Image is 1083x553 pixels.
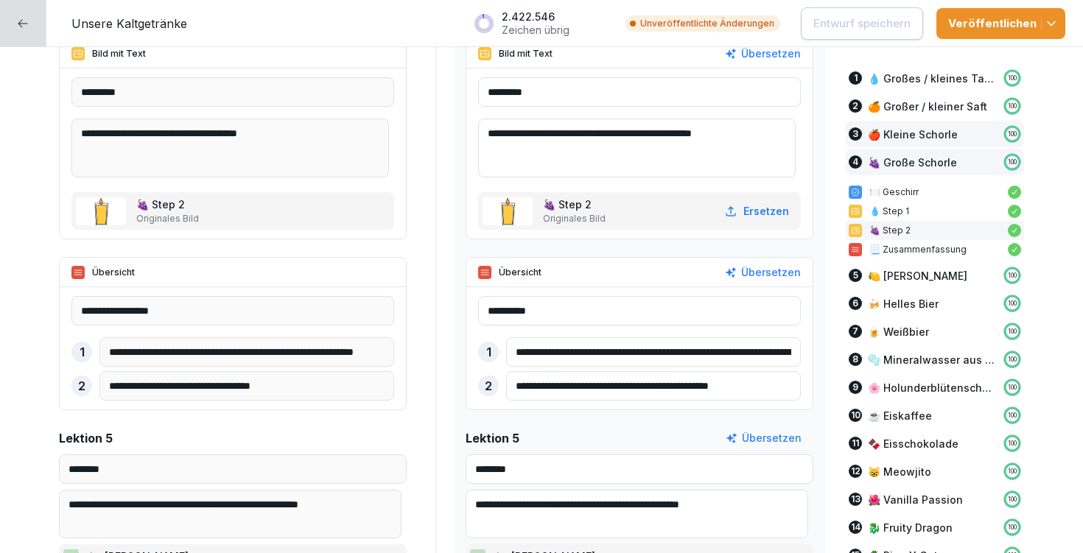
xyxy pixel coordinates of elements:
[1008,355,1017,364] p: 100
[71,342,92,362] div: 1
[1008,102,1017,110] p: 100
[868,408,932,423] p: ☕️ Eiskaffee
[868,464,931,479] p: 😸 Meowjito
[868,268,967,283] p: 🍋 [PERSON_NAME]
[868,380,996,395] p: 🌸 Holunderblütenschorle
[543,212,606,225] p: Originales Bild
[868,127,958,142] p: 🍎 Kleine Schorle
[849,409,862,422] div: 10
[499,47,553,60] p: Bild mit Text
[869,205,1000,218] p: 💧 Step 1
[869,224,1000,237] p: 🍇 Step 2
[849,465,862,478] div: 12
[1008,130,1017,138] p: 100
[868,324,929,339] p: 🍺 Weißbier
[502,10,569,24] p: 2.422.546
[59,429,113,447] p: Lektion 5
[868,71,996,86] p: 💧 Großes / kleines Tafelwasser
[849,71,862,85] div: 1
[502,24,569,37] p: Zeichen übrig
[1008,523,1017,532] p: 100
[725,46,801,62] button: Übersetzen
[71,376,92,396] div: 2
[948,15,1054,32] div: Veröffentlichen
[849,99,862,113] div: 2
[743,203,789,219] p: Ersetzen
[849,353,862,366] div: 8
[726,430,802,446] button: Übersetzen
[1008,467,1017,476] p: 100
[849,521,862,534] div: 14
[1008,411,1017,420] p: 100
[725,264,801,281] button: Übersetzen
[868,520,953,535] p: 🐉 Fruity Dragon
[868,436,958,451] p: 🍫 Eisschokolade
[1008,327,1017,336] p: 100
[849,269,862,282] div: 5
[849,297,862,310] div: 6
[868,296,939,311] p: 🍻 Helles Bier
[1008,271,1017,280] p: 100
[936,8,1065,39] button: Veröffentlichen
[466,429,519,447] p: Lektion 5
[868,155,957,170] p: 🍇 Große Schorle
[849,325,862,338] div: 7
[869,243,1000,256] p: 📃 Zusammenfassung
[76,197,126,225] img: uug313fmydocg2yx21fzi4bn.png
[478,376,499,396] div: 2
[868,99,987,114] p: 🍊 Großer / kleiner Saft
[1008,383,1017,392] p: 100
[868,352,996,367] p: 🫧 Mineralwasser aus der Flasche
[849,493,862,506] div: 13
[1008,158,1017,166] p: 100
[813,15,911,32] p: Entwurf speichern
[640,17,774,30] p: Unveröffentlichte Änderungen
[1008,299,1017,308] p: 100
[801,7,923,40] button: Entwurf speichern
[543,197,606,212] p: 🍇 Step 2
[483,197,533,225] img: uug313fmydocg2yx21fzi4bn.png
[499,266,541,279] p: Übersicht
[92,266,135,279] p: Übersicht
[136,212,199,225] p: Originales Bild
[466,4,612,42] button: 2.422.546Zeichen übrig
[136,197,199,212] p: 🍇 Step 2
[478,342,499,362] div: 1
[92,47,146,60] p: Bild mit Text
[1008,74,1017,82] p: 100
[869,186,1000,199] p: 🍽️ Geschirr
[849,437,862,450] div: 11
[868,492,963,507] p: 🌺 Vanilla Passion
[71,15,187,32] p: Unsere Kaltgetränke
[849,155,862,169] div: 4
[849,127,862,141] div: 3
[1008,495,1017,504] p: 100
[849,381,862,394] div: 9
[1008,439,1017,448] p: 100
